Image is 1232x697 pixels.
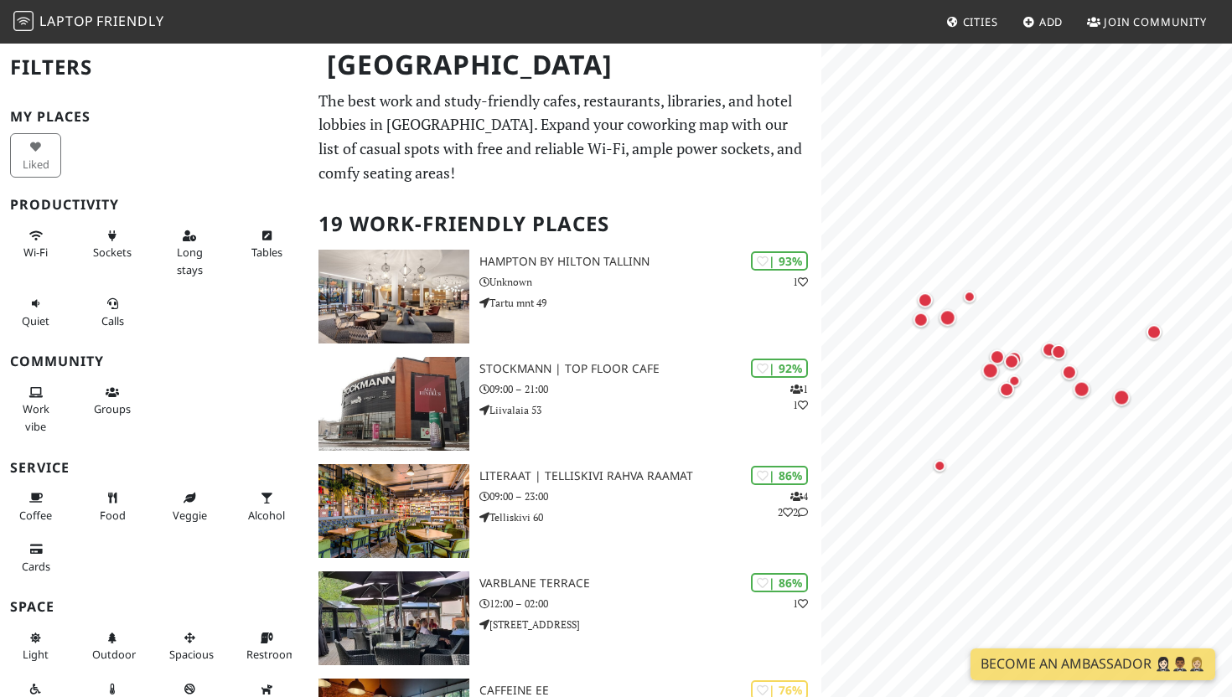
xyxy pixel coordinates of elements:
[751,466,808,485] div: | 86%
[910,308,932,330] div: Map marker
[940,7,1005,37] a: Cities
[1104,14,1207,29] span: Join Community
[751,573,808,592] div: | 86%
[479,255,821,269] h3: Hampton by Hilton Tallinn
[914,289,936,311] div: Map marker
[318,571,469,665] img: Varblane Terrace
[87,379,138,423] button: Groups
[479,295,821,311] p: Tartu mnt 49
[318,199,812,250] h2: 19 Work-Friendly Places
[10,290,61,334] button: Quiet
[23,647,49,662] span: Natural light
[94,401,131,416] span: Group tables
[1016,7,1070,37] a: Add
[479,488,821,504] p: 09:00 – 23:00
[173,508,207,523] span: Veggie
[1048,341,1069,363] div: Map marker
[169,647,214,662] span: Spacious
[308,571,822,665] a: Varblane Terrace | 86% 1 Varblane Terrace 12:00 – 02:00 [STREET_ADDRESS]
[929,456,950,476] div: Map marker
[318,357,469,451] img: Stockmann | Top Floor Cafe
[10,197,298,213] h3: Productivity
[979,359,1002,382] div: Map marker
[10,42,298,93] h2: Filters
[177,245,203,276] span: Long stays
[246,647,296,662] span: Restroom
[10,599,298,615] h3: Space
[13,11,34,31] img: LaptopFriendly
[1039,14,1064,29] span: Add
[479,381,821,397] p: 09:00 – 21:00
[10,354,298,369] h3: Community
[1004,370,1024,390] div: Map marker
[778,488,808,520] p: 4 2 2
[22,559,50,574] span: Credit cards
[87,290,138,334] button: Calls
[751,359,808,378] div: | 92%
[479,509,821,525] p: Telliskivi 60
[479,362,821,376] h3: Stockmann | Top Floor Cafe
[313,42,819,88] h1: [GEOGRAPHIC_DATA]
[10,624,61,669] button: Light
[971,648,1215,680] a: Become an Ambassador 🤵🏻‍♀️🤵🏾‍♂️🤵🏼‍♀️
[10,109,298,125] h3: My Places
[100,508,126,523] span: Food
[92,647,136,662] span: Outdoor area
[23,401,49,433] span: People working
[10,222,61,266] button: Wi-Fi
[39,12,94,30] span: Laptop
[996,379,1017,400] div: Map marker
[793,596,808,612] p: 1
[93,245,132,260] span: Power sockets
[87,222,138,266] button: Sockets
[10,379,61,440] button: Work vibe
[13,8,164,37] a: LaptopFriendly LaptopFriendly
[963,14,998,29] span: Cities
[479,576,821,591] h3: Varblane Terrace
[308,464,822,558] a: LITERAAT | Telliskivi Rahva Raamat | 86% 422 LITERAAT | Telliskivi Rahva Raamat 09:00 – 23:00 Tel...
[164,222,215,283] button: Long stays
[479,596,821,612] p: 12:00 – 02:00
[10,484,61,529] button: Coffee
[1080,7,1214,37] a: Join Community
[479,469,821,483] h3: LITERAAT | Telliskivi Rahva Raamat
[164,484,215,529] button: Veggie
[479,402,821,418] p: Liivalaia 53
[23,245,48,260] span: Stable Wi-Fi
[164,624,215,669] button: Spacious
[96,12,163,30] span: Friendly
[790,381,808,413] p: 1 1
[308,250,822,343] a: Hampton by Hilton Tallinn | 93% 1 Hampton by Hilton Tallinn Unknown Tartu mnt 49
[318,464,469,558] img: LITERAAT | Telliskivi Rahva Raamat
[793,274,808,290] p: 1
[241,624,292,669] button: Restroom
[1003,348,1025,369] div: Map marker
[101,313,124,328] span: Video/audio calls
[1059,361,1080,383] div: Map marker
[318,89,812,185] p: The best work and study-friendly cafes, restaurants, libraries, and hotel lobbies in [GEOGRAPHIC_...
[241,484,292,529] button: Alcohol
[87,484,138,529] button: Food
[248,508,285,523] span: Alcohol
[479,274,821,290] p: Unknown
[10,535,61,580] button: Cards
[751,251,808,271] div: | 93%
[1143,321,1165,343] div: Map marker
[936,306,960,329] div: Map marker
[251,245,282,260] span: Work-friendly tables
[19,508,52,523] span: Coffee
[87,624,138,669] button: Outdoor
[1038,338,1060,360] div: Map marker
[479,617,821,632] p: [STREET_ADDRESS]
[1001,350,1022,372] div: Map marker
[22,313,49,328] span: Quiet
[10,460,298,476] h3: Service
[308,357,822,451] a: Stockmann | Top Floor Cafe | 92% 11 Stockmann | Top Floor Cafe 09:00 – 21:00 Liivalaia 53
[960,287,980,307] div: Map marker
[1110,385,1133,409] div: Map marker
[241,222,292,266] button: Tables
[1070,377,1094,400] div: Map marker
[318,250,469,343] img: Hampton by Hilton Tallinn
[986,346,1008,368] div: Map marker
